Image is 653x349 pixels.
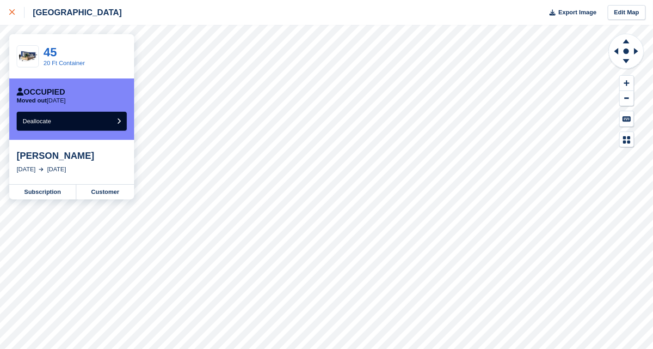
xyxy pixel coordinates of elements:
div: [PERSON_NAME] [17,150,127,161]
div: [DATE] [17,165,36,174]
a: Customer [76,185,134,199]
a: Subscription [9,185,76,199]
button: Zoom Out [620,91,634,106]
button: Export Image [544,5,597,20]
a: 20 Ft Container [43,60,85,66]
div: [GEOGRAPHIC_DATA] [25,7,122,18]
div: Occupied [17,88,65,97]
p: [DATE] [17,97,66,104]
span: Moved out [17,97,47,104]
div: [DATE] [47,165,66,174]
img: arrow-right-light-icn-cde0832a797a2874e46488d9cf13f60e5c3a73dbe684e267c42b8395dfbc2abf.svg [39,168,43,171]
span: Export Image [558,8,596,17]
span: Deallocate [23,118,51,125]
button: Zoom In [620,76,634,91]
button: Map Legend [620,132,634,147]
img: 20-ft-container%20(34).jpg [17,48,38,65]
a: Edit Map [608,5,646,20]
button: Keyboard Shortcuts [620,111,634,126]
a: 45 [43,45,57,59]
button: Deallocate [17,112,127,131]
